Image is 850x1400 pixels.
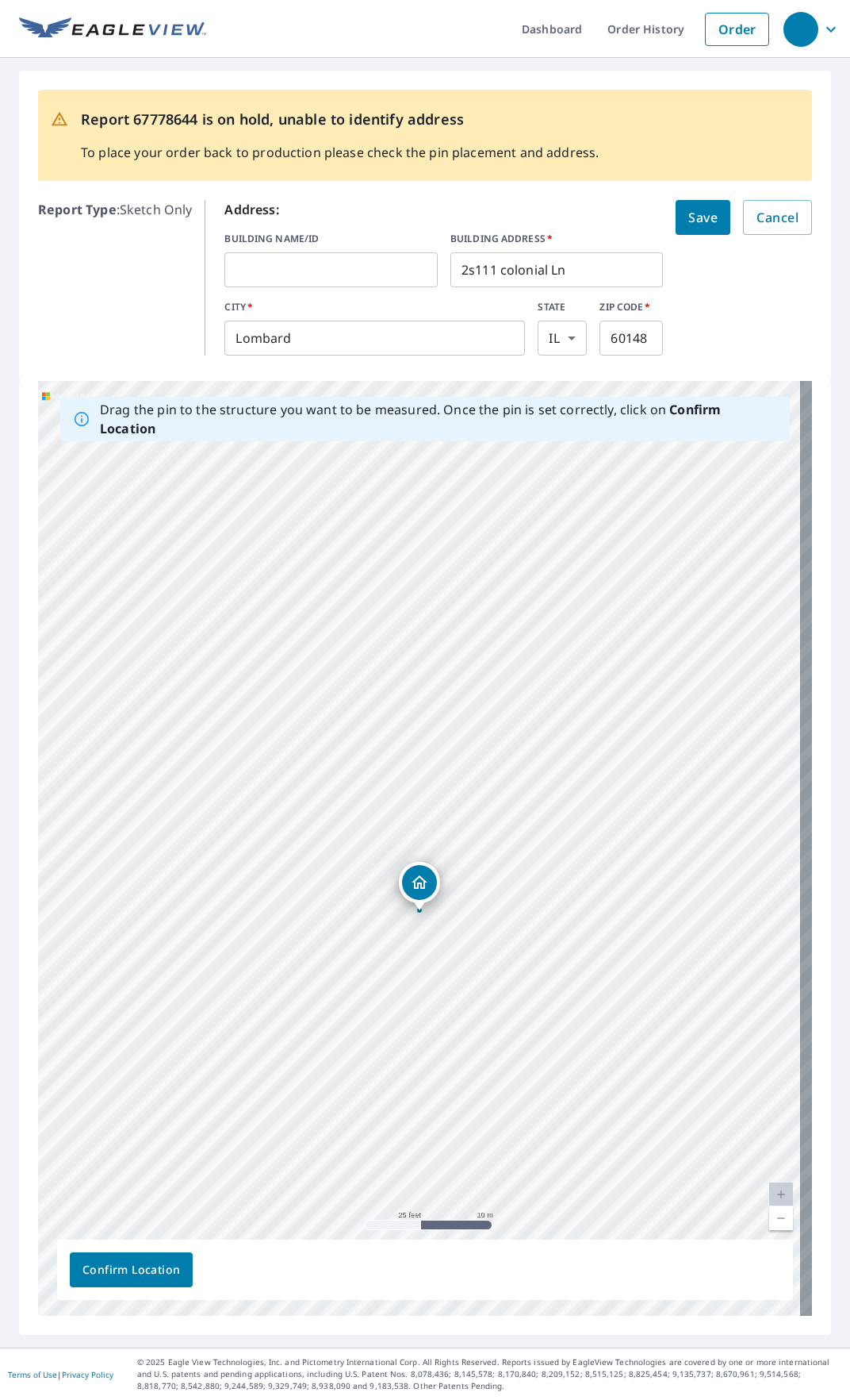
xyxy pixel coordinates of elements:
label: BUILDING ADDRESS [450,232,663,246]
div: Dropped pin, building 1, Residential property, 2s111 colonial Ln Lombard, IL 60148 [399,862,440,911]
span: Cancel [756,206,798,229]
em: IL [549,331,559,346]
label: STATE [538,300,587,314]
button: Cancel [743,200,812,235]
a: Current Level 20, Zoom In Disabled [769,1183,793,1206]
button: Confirm Location [70,1252,193,1287]
p: Address: [224,200,663,219]
div: IL [538,321,587,356]
a: Order [705,13,769,46]
label: BUILDING NAME/ID [224,232,437,246]
label: ZIP CODE [599,300,663,314]
button: Save [676,200,730,235]
label: CITY [224,300,525,314]
a: Privacy Policy [62,1369,113,1380]
a: Terms of Use [8,1369,57,1380]
b: Report Type [38,201,117,218]
p: Report 67778644 is on hold, unable to identify address [81,109,599,130]
p: To place your order back to production please check the pin placement and address. [81,143,599,162]
p: | [8,1370,113,1379]
a: Current Level 20, Zoom Out [769,1206,793,1230]
p: Drag the pin to the structure you want to be measured. Once the pin is set correctly, click on [100,400,777,438]
span: Save [688,206,718,229]
span: Confirm Location [82,1260,180,1280]
img: EV Logo [19,17,206,41]
p: : Sketch Only [38,200,192,356]
p: © 2025 Eagle View Technologies, Inc. and Pictometry International Corp. All Rights Reserved. Repo... [137,1356,842,1392]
